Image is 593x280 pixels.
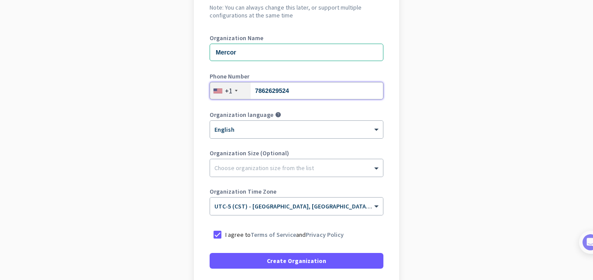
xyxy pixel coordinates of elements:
[210,3,383,19] h2: Note: You can always change this later, or support multiple configurations at the same time
[210,82,383,99] input: 201-555-0123
[210,112,273,118] label: Organization language
[210,188,383,195] label: Organization Time Zone
[210,150,383,156] label: Organization Size (Optional)
[275,112,281,118] i: help
[210,35,383,41] label: Organization Name
[210,253,383,269] button: Create Organization
[306,231,344,239] a: Privacy Policy
[251,231,296,239] a: Terms of Service
[225,86,232,95] div: +1
[210,73,383,79] label: Phone Number
[225,230,344,239] p: I agree to and
[267,256,326,265] span: Create Organization
[210,44,383,61] input: What is the name of your organization?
